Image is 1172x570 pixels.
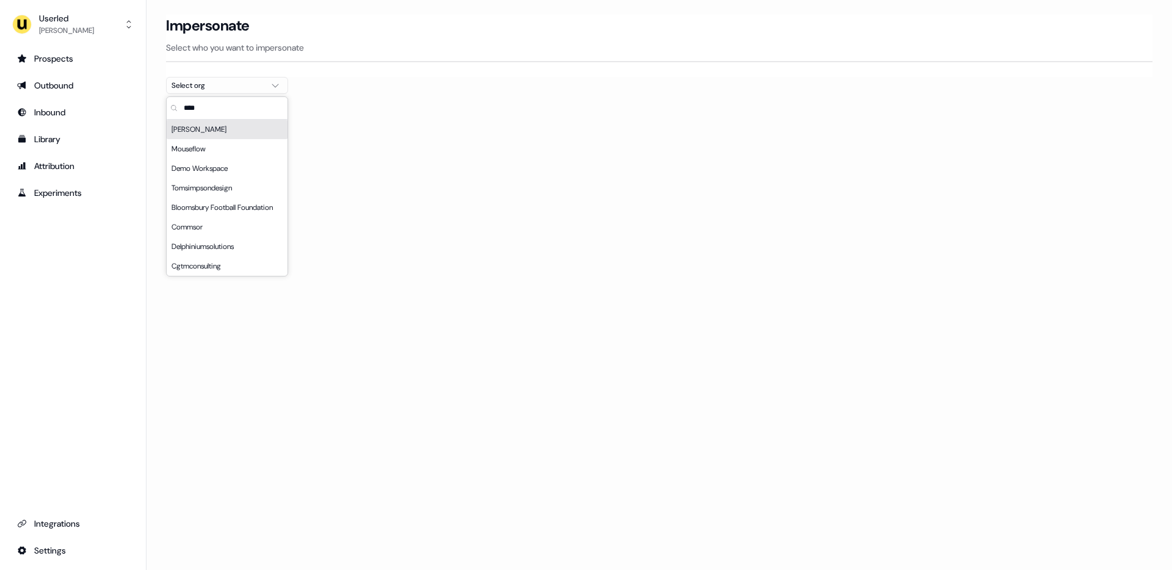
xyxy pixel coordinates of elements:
[17,518,129,530] div: Integrations
[17,79,129,92] div: Outbound
[166,41,1152,54] p: Select who you want to impersonate
[10,129,136,149] a: Go to templates
[17,187,129,199] div: Experiments
[17,544,129,557] div: Settings
[167,237,288,256] div: Delphiniumsolutions
[167,217,288,237] div: Commsor
[167,198,288,217] div: Bloomsbury Football Foundation
[10,514,136,533] a: Go to integrations
[167,120,288,276] div: Suggestions
[166,16,250,35] h3: Impersonate
[167,159,288,178] div: Demo Workspace
[167,139,288,159] div: Mouseflow
[167,178,288,198] div: Tomsimpsondesign
[10,103,136,122] a: Go to Inbound
[17,52,129,65] div: Prospects
[172,79,263,92] div: Select org
[10,541,136,560] a: Go to integrations
[39,24,94,37] div: [PERSON_NAME]
[167,256,288,276] div: Cgtmconsulting
[10,156,136,176] a: Go to attribution
[10,49,136,68] a: Go to prospects
[166,77,288,94] button: Select org
[10,10,136,39] button: Userled[PERSON_NAME]
[167,120,288,139] div: [PERSON_NAME]
[10,76,136,95] a: Go to outbound experience
[17,106,129,118] div: Inbound
[39,12,94,24] div: Userled
[10,183,136,203] a: Go to experiments
[17,160,129,172] div: Attribution
[17,133,129,145] div: Library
